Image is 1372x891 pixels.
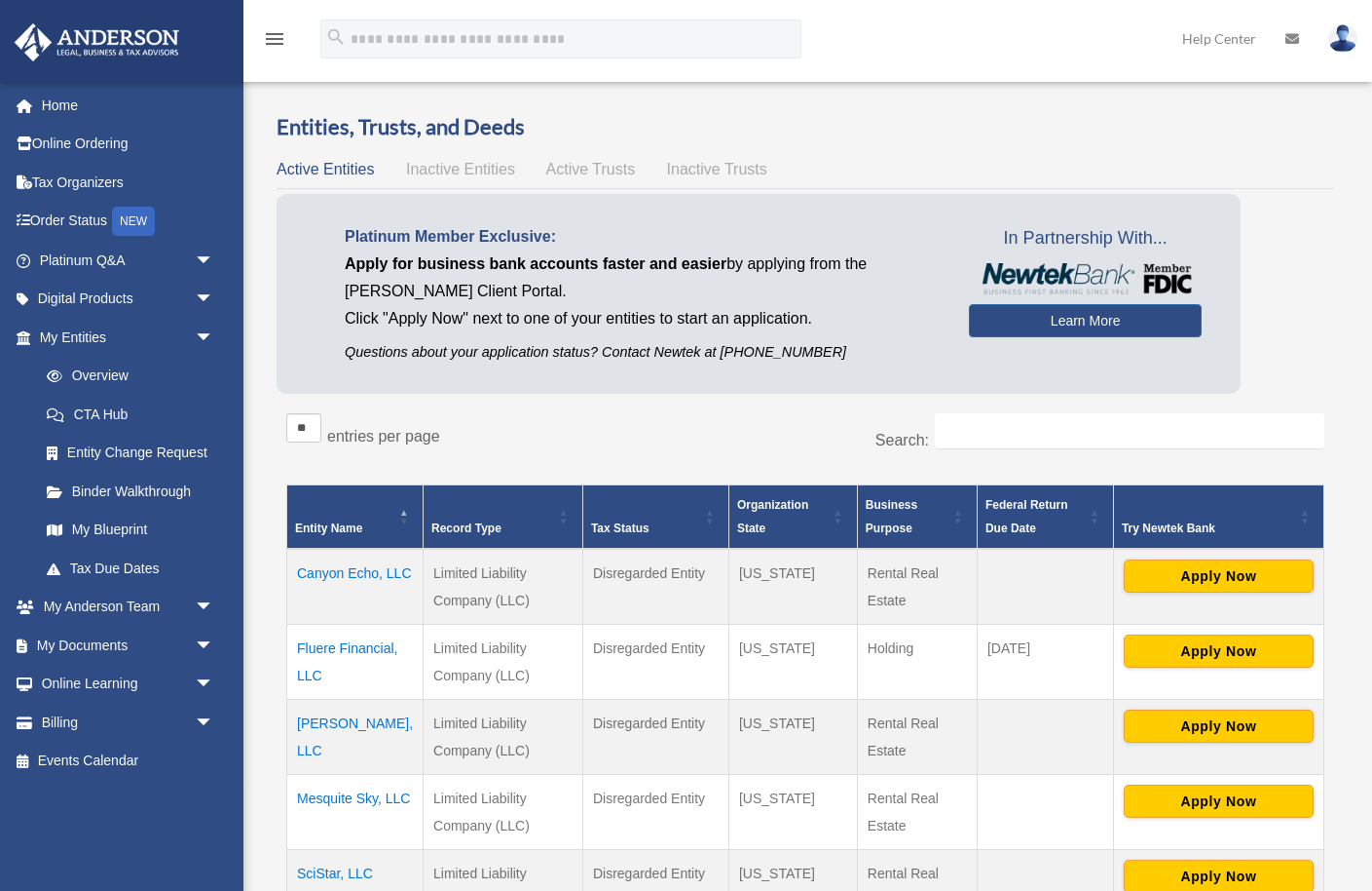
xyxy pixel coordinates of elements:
[14,202,243,242] a: Order StatusNEW
[424,485,583,550] th: Record Type: Activate to sort
[27,357,224,396] a: Overview
[979,263,1192,294] img: NewtekBankLogoSM.png
[263,34,286,51] a: menu
[737,498,808,535] span: Organization State
[287,700,424,775] td: [PERSON_NAME], LLC
[195,626,234,666] span: arrow_drop_down
[728,549,857,625] td: [US_STATE]
[406,161,515,177] span: Inactive Entities
[1122,517,1294,540] div: Try Newtek Bank
[14,742,243,781] a: Events Calendar
[287,625,424,700] td: Fluere Financial, LLC
[582,700,728,775] td: Disregarded Entity
[857,549,977,625] td: Rental Real Estate
[424,549,583,625] td: Limited Liability Company (LLC)
[667,161,767,177] span: Inactive Trusts
[27,395,234,434] a: CTA Hub
[14,86,243,125] a: Home
[277,161,374,177] span: Active Entities
[1328,24,1357,53] img: User Pic
[195,703,234,743] span: arrow_drop_down
[1124,560,1314,593] button: Apply Now
[977,625,1113,700] td: [DATE]
[1124,785,1314,818] button: Apply Now
[582,625,728,700] td: Disregarded Entity
[14,703,243,742] a: Billingarrow_drop_down
[327,428,440,445] label: entries per page
[546,161,636,177] span: Active Trusts
[295,522,362,535] span: Entity Name
[866,498,917,535] span: Business Purpose
[1124,710,1314,743] button: Apply Now
[14,241,243,280] a: Platinum Q&Aarrow_drop_down
[582,775,728,850] td: Disregarded Entity
[582,549,728,625] td: Disregarded Entity
[985,498,1068,535] span: Federal Return Due Date
[431,522,501,535] span: Record Type
[27,511,234,550] a: My Blueprint
[27,549,234,588] a: Tax Due Dates
[582,485,728,550] th: Tax Status: Activate to sort
[14,163,243,202] a: Tax Organizers
[345,305,940,332] p: Click "Apply Now" next to one of your entities to start an application.
[14,125,243,164] a: Online Ordering
[857,775,977,850] td: Rental Real Estate
[875,432,929,448] label: Search:
[857,485,977,550] th: Business Purpose: Activate to sort
[195,588,234,628] span: arrow_drop_down
[345,340,940,365] p: Questions about your application status? Contact Newtek at [PHONE_NUMBER]
[27,472,234,511] a: Binder Walkthrough
[424,775,583,850] td: Limited Liability Company (LLC)
[287,775,424,850] td: Mesquite Sky, LLC
[977,485,1113,550] th: Federal Return Due Date: Activate to sort
[195,665,234,705] span: arrow_drop_down
[14,588,243,627] a: My Anderson Teamarrow_drop_down
[112,207,155,236] div: NEW
[969,223,1202,254] span: In Partnership With...
[728,700,857,775] td: [US_STATE]
[263,27,286,51] i: menu
[287,549,424,625] td: Canyon Echo, LLC
[195,241,234,281] span: arrow_drop_down
[857,625,977,700] td: Holding
[345,251,940,305] p: by applying from the [PERSON_NAME] Client Portal.
[325,26,347,48] i: search
[728,625,857,700] td: [US_STATE]
[1124,635,1314,668] button: Apply Now
[345,223,940,251] p: Platinum Member Exclusive:
[27,434,234,473] a: Entity Change Request
[14,626,243,665] a: My Documentsarrow_drop_down
[195,280,234,320] span: arrow_drop_down
[728,775,857,850] td: [US_STATE]
[969,304,1202,337] a: Learn More
[287,485,424,550] th: Entity Name: Activate to invert sorting
[424,625,583,700] td: Limited Liability Company (LLC)
[424,700,583,775] td: Limited Liability Company (LLC)
[345,255,726,272] span: Apply for business bank accounts faster and easier
[591,522,649,535] span: Tax Status
[1113,485,1323,550] th: Try Newtek Bank : Activate to sort
[277,112,1334,142] h3: Entities, Trusts, and Deeds
[728,485,857,550] th: Organization State: Activate to sort
[195,318,234,358] span: arrow_drop_down
[9,23,185,61] img: Anderson Advisors Platinum Portal
[14,280,243,319] a: Digital Productsarrow_drop_down
[14,665,243,704] a: Online Learningarrow_drop_down
[857,700,977,775] td: Rental Real Estate
[14,318,234,357] a: My Entitiesarrow_drop_down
